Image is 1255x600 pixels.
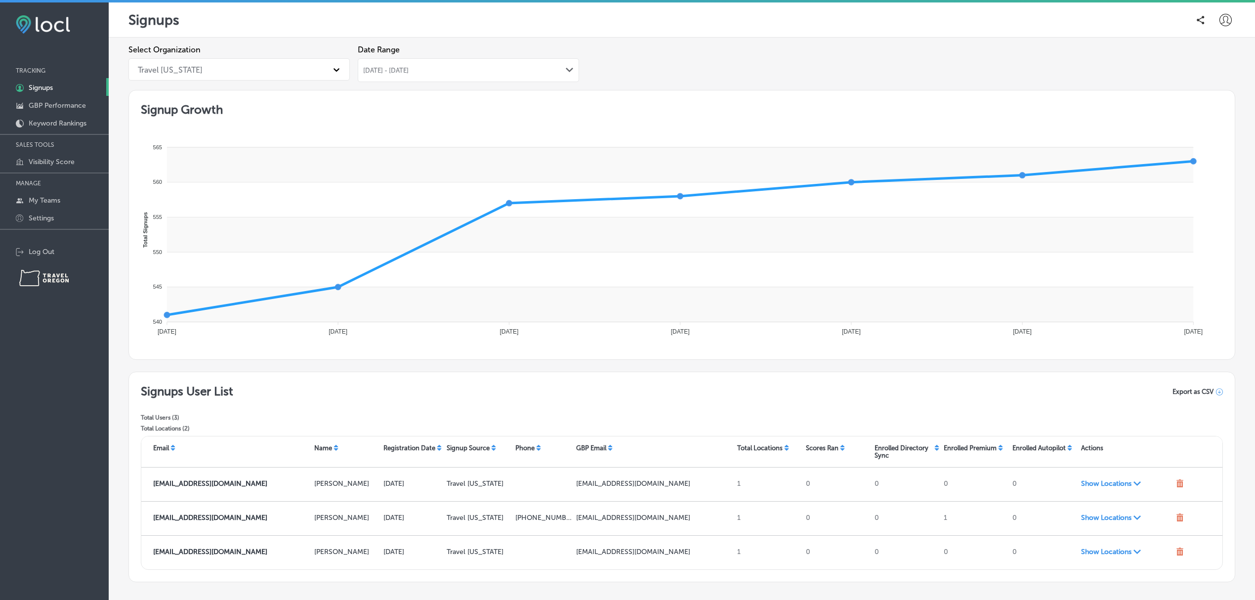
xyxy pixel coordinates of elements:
[153,548,267,556] strong: [EMAIL_ADDRESS][DOMAIN_NAME]
[153,249,162,255] tspan: 550
[1012,444,1066,452] p: Enrolled Autopilot
[383,514,443,522] p: [DATE]
[153,514,310,522] p: redbandlodge@gmail.com
[153,479,310,488] p: marketing@rezstream.com
[153,214,162,220] tspan: 555
[1176,548,1184,557] span: Remove user from your referral organization.
[141,384,233,398] h2: Signups User List
[871,510,939,527] div: 0
[329,328,347,335] tspan: [DATE]
[1081,479,1172,488] span: Show Locations
[447,548,511,556] p: Travel [US_STATE]
[383,548,443,556] p: [DATE]
[1081,444,1103,452] p: Actions
[383,479,443,488] p: [DATE]
[153,514,267,522] strong: [EMAIL_ADDRESS][DOMAIN_NAME]
[806,444,838,452] p: Scores Ran
[153,444,169,452] p: Email
[515,514,572,522] p: [PHONE_NUMBER]
[447,479,511,488] p: Travel [US_STATE]
[1081,514,1172,522] span: Show Locations
[363,67,409,74] span: [DATE] - [DATE]
[29,196,60,205] p: My Teams
[383,444,435,452] p: Registration Date
[29,214,54,222] p: Settings
[733,544,802,561] div: 1
[1008,475,1077,493] div: 0
[1176,479,1184,489] span: Remove user from your referral organization.
[944,444,997,452] p: Enrolled Premium
[871,475,939,493] div: 0
[576,444,606,452] p: GBP Email
[1172,388,1213,395] span: Export as CSV
[29,119,86,128] p: Keyword Rankings
[29,101,86,110] p: GBP Performance
[153,284,162,290] tspan: 545
[1008,544,1077,561] div: 0
[142,212,148,248] text: Total Signups
[16,15,70,34] img: fda3e92497d09a02dc62c9cd864e3231.png
[314,548,379,556] p: Laney Aldridge
[1176,514,1184,523] span: Remove user from your referral organization.
[153,548,310,556] p: laneyaldridge29@gmail.com
[737,444,783,452] p: Total Locations
[141,102,1223,117] h2: Signup Growth
[128,12,179,28] p: Signups
[733,475,802,493] div: 1
[802,510,871,527] div: 0
[153,144,162,150] tspan: 565
[138,65,203,74] div: Travel [US_STATE]
[500,328,519,335] tspan: [DATE]
[141,425,233,432] p: Total Locations ( 2 )
[940,510,1008,527] div: 1
[576,479,733,488] p: redbandlodge@gmail.com
[940,544,1008,561] div: 0
[1184,328,1203,335] tspan: [DATE]
[842,328,861,335] tspan: [DATE]
[671,328,690,335] tspan: [DATE]
[447,514,511,522] p: Travel [US_STATE]
[1081,548,1172,556] span: Show Locations
[29,248,54,256] p: Log Out
[314,479,379,488] p: Alec Busch
[733,510,802,527] div: 1
[576,514,733,522] p: redbandlodge@gmail.com
[358,45,579,54] label: Date Range
[158,328,176,335] tspan: [DATE]
[1013,328,1032,335] tspan: [DATE]
[1008,510,1077,527] div: 0
[447,444,490,452] p: Signup Source
[802,475,871,493] div: 0
[871,544,939,561] div: 0
[128,45,350,54] label: Select Organization
[153,319,162,325] tspan: 540
[29,84,53,92] p: Signups
[515,444,535,452] p: Phone
[940,475,1008,493] div: 0
[153,179,162,185] tspan: 560
[141,414,233,421] p: Total Users ( 3 )
[314,514,379,522] p: Kathleen Willis
[875,444,932,459] p: Enrolled Directory Sync
[576,548,733,556] p: theserootspeonyfarm@gmail.com
[802,544,871,561] div: 0
[29,158,75,166] p: Visibility Score
[314,444,332,452] p: Name
[19,270,69,286] img: Travel Oregon
[153,479,267,488] strong: [EMAIL_ADDRESS][DOMAIN_NAME]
